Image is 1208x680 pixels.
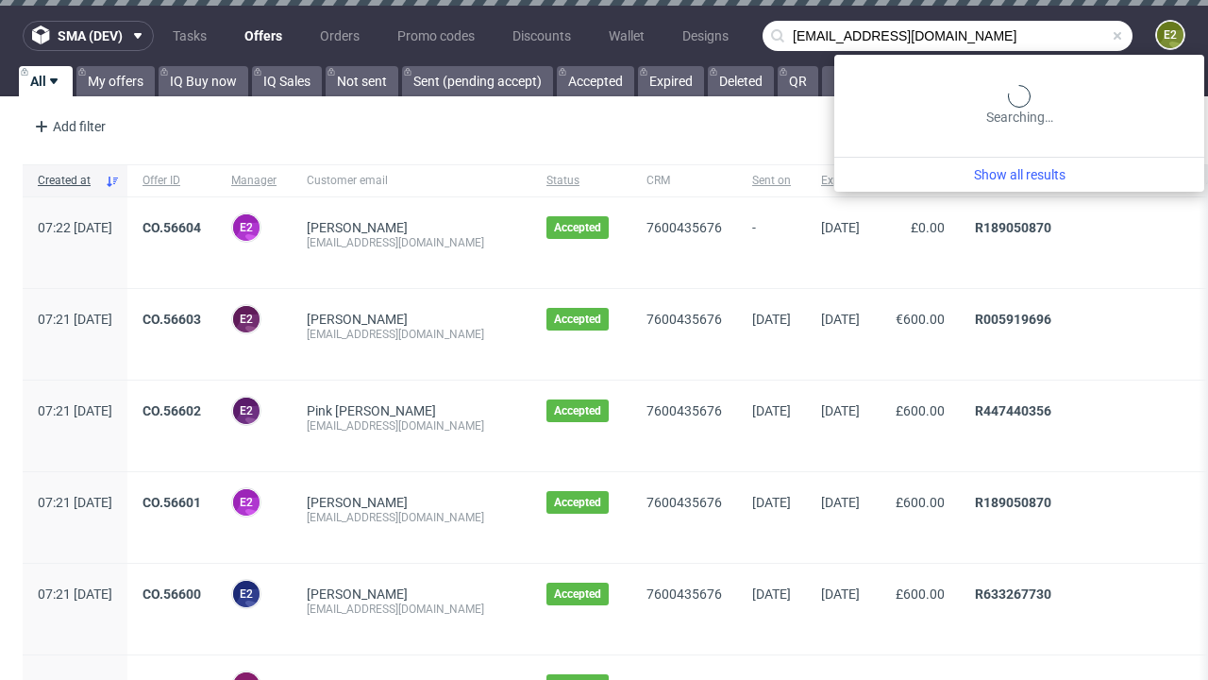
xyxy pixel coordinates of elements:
span: sma (dev) [58,29,123,42]
span: [DATE] [821,403,860,418]
a: Sent (pending accept) [402,66,553,96]
span: Offer ID [143,173,201,189]
span: Status [546,173,616,189]
a: [PERSON_NAME] [307,220,408,235]
span: Accepted [554,586,601,602]
a: [PERSON_NAME] [307,586,408,602]
a: R189050870 [975,220,1051,235]
span: [DATE] [821,586,860,602]
span: Expires [821,173,860,189]
figcaption: e2 [1157,22,1183,48]
span: £600.00 [896,495,945,510]
a: 7600435676 [646,495,722,510]
span: 07:21 [DATE] [38,586,112,602]
a: Accepted [557,66,634,96]
a: IQ Sales [252,66,322,96]
a: 7600435676 [646,312,722,327]
figcaption: e2 [233,214,260,241]
span: 07:21 [DATE] [38,495,112,510]
a: Show all results [842,165,1197,184]
figcaption: e2 [233,581,260,607]
span: Customer email [307,173,516,189]
span: Accepted [554,403,601,418]
a: R189050870 [975,495,1051,510]
span: Sent on [752,173,791,189]
a: R633267730 [975,586,1051,602]
span: [DATE] [821,495,860,510]
div: [EMAIL_ADDRESS][DOMAIN_NAME] [307,235,516,250]
span: £600.00 [896,403,945,418]
a: My offers [76,66,155,96]
figcaption: e2 [233,398,260,424]
span: Accepted [554,312,601,327]
a: [PERSON_NAME] [307,312,408,327]
a: CO.56601 [143,495,201,510]
a: Not sent [326,66,398,96]
a: Pink [PERSON_NAME] [307,403,436,418]
div: [EMAIL_ADDRESS][DOMAIN_NAME] [307,510,516,525]
figcaption: e2 [233,306,260,332]
span: [DATE] [821,312,860,327]
a: QR [778,66,818,96]
span: CRM [646,173,722,189]
a: 7600435676 [646,586,722,602]
a: IQ Buy now [159,66,248,96]
span: Accepted [554,495,601,510]
span: 07:22 [DATE] [38,220,112,235]
a: CO.56600 [143,586,201,602]
a: [PERSON_NAME] [307,495,408,510]
a: R005919696 [975,312,1051,327]
div: [EMAIL_ADDRESS][DOMAIN_NAME] [307,602,516,617]
span: [DATE] [752,312,791,327]
span: £600.00 [896,586,945,602]
span: [DATE] [752,495,791,510]
a: 7600435676 [646,220,722,235]
a: CO.56602 [143,403,201,418]
div: Searching… [842,85,1197,127]
span: [DATE] [821,220,860,235]
a: R447440356 [975,403,1051,418]
span: Created at [38,173,97,189]
a: Designs [671,21,740,51]
a: Promo codes [386,21,486,51]
a: Expired [638,66,704,96]
span: €600.00 [896,312,945,327]
figcaption: e2 [233,489,260,516]
span: Manager [231,173,277,189]
span: 07:21 [DATE] [38,312,112,327]
a: All [19,66,73,96]
span: £0.00 [911,220,945,235]
button: sma (dev) [23,21,154,51]
a: Orders [309,21,371,51]
a: Discounts [501,21,582,51]
span: Accepted [554,220,601,235]
div: [EMAIL_ADDRESS][DOMAIN_NAME] [307,418,516,433]
a: Offers [233,21,294,51]
a: Wallet [597,21,656,51]
a: Deleted [708,66,774,96]
span: 07:21 [DATE] [38,403,112,418]
a: CO.56603 [143,312,201,327]
a: Tasks [161,21,218,51]
a: Users [755,21,811,51]
span: - [752,220,791,265]
div: Add filter [26,111,109,142]
span: [DATE] [752,586,791,602]
div: [EMAIL_ADDRESS][DOMAIN_NAME] [307,327,516,342]
span: [DATE] [752,403,791,418]
a: CO.56604 [143,220,201,235]
a: 7600435676 [646,403,722,418]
